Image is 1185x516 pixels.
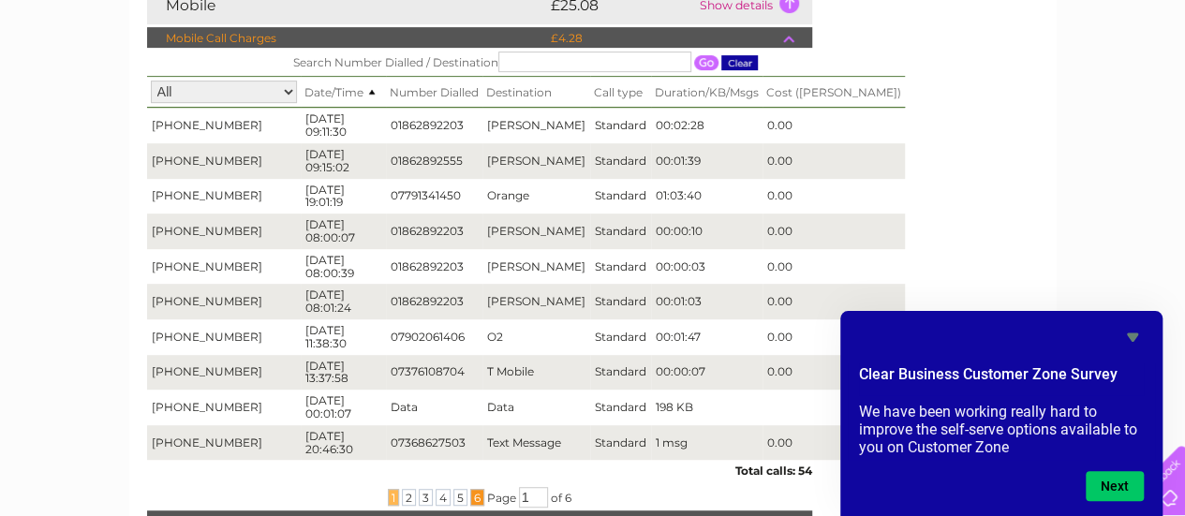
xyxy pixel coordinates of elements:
[651,390,763,425] td: 198 KB
[763,425,905,461] td: 0.00
[386,214,482,249] td: 01862892203
[763,249,905,285] td: 0.00
[590,390,651,425] td: Standard
[147,108,301,143] td: [PHONE_NUMBER]
[594,85,643,99] span: Call type
[470,489,484,506] span: 6
[419,489,433,506] span: 3
[832,9,961,33] a: 0333 014 3131
[482,425,590,461] td: Text Message
[147,425,301,461] td: [PHONE_NUMBER]
[147,27,546,50] td: Mobile Call Charges
[1060,80,1106,94] a: Contact
[763,179,905,214] td: 0.00
[453,489,467,506] span: 5
[651,284,763,319] td: 00:01:03
[651,355,763,391] td: 00:00:07
[386,355,482,391] td: 07376108704
[147,319,301,355] td: [PHONE_NUMBER]
[1022,80,1049,94] a: Blog
[402,489,416,506] span: 2
[301,249,386,285] td: [DATE] 08:00:39
[147,460,812,478] div: Total calls: 54
[763,214,905,249] td: 0.00
[386,390,482,425] td: Data
[386,319,482,355] td: 07902061406
[546,27,783,50] td: £4.28
[147,355,301,391] td: [PHONE_NUMBER]
[651,249,763,285] td: 00:00:03
[1123,80,1167,94] a: Log out
[855,80,891,94] a: Water
[304,85,382,99] span: Date/Time
[651,143,763,179] td: 00:01:39
[590,284,651,319] td: Standard
[147,179,301,214] td: [PHONE_NUMBER]
[482,214,590,249] td: [PERSON_NAME]
[301,214,386,249] td: [DATE] 08:00:07
[301,284,386,319] td: [DATE] 08:01:24
[482,355,590,391] td: T Mobile
[147,390,301,425] td: [PHONE_NUMBER]
[41,49,137,106] img: logo.png
[386,425,482,461] td: 07368627503
[390,85,479,99] span: Number Dialled
[147,214,301,249] td: [PHONE_NUMBER]
[590,143,651,179] td: Standard
[655,85,759,99] span: Duration/KB/Msgs
[386,143,482,179] td: 01862892555
[590,425,651,461] td: Standard
[590,214,651,249] td: Standard
[301,319,386,355] td: [DATE] 11:38:30
[482,390,590,425] td: Data
[482,108,590,143] td: [PERSON_NAME]
[1086,471,1144,501] button: Next question
[486,85,552,99] span: Destination
[1121,326,1144,348] button: Hide survey
[859,326,1144,501] div: Clear Business Customer Zone Survey
[590,179,651,214] td: Standard
[482,249,590,285] td: [PERSON_NAME]
[301,179,386,214] td: [DATE] 19:01:19
[955,80,1011,94] a: Telecoms
[301,143,386,179] td: [DATE] 09:15:02
[482,179,590,214] td: Orange
[651,179,763,214] td: 01:03:40
[590,108,651,143] td: Standard
[301,425,386,461] td: [DATE] 20:46:30
[147,48,905,77] th: Search Number Dialled / Destination
[763,284,905,319] td: 0.00
[763,108,905,143] td: 0.00
[565,491,571,505] span: 6
[651,319,763,355] td: 00:01:47
[301,108,386,143] td: [DATE] 09:11:30
[902,80,943,94] a: Energy
[651,108,763,143] td: 00:02:28
[590,319,651,355] td: Standard
[859,403,1144,456] p: We have been working really hard to improve the self-serve options available to you on Customer Zone
[651,214,763,249] td: 00:00:10
[386,284,482,319] td: 01862892203
[763,319,905,355] td: 0.00
[859,363,1144,395] h2: Clear Business Customer Zone Survey
[482,319,590,355] td: O2
[482,143,590,179] td: [PERSON_NAME]
[590,355,651,391] td: Standard
[763,143,905,179] td: 0.00
[763,355,905,391] td: 0.00
[651,425,763,461] td: 1 msg
[482,284,590,319] td: [PERSON_NAME]
[301,355,386,391] td: [DATE] 13:37:58
[147,284,301,319] td: [PHONE_NUMBER]
[590,249,651,285] td: Standard
[301,390,386,425] td: [DATE] 00:01:07
[388,489,399,506] span: 1
[151,10,1036,91] div: Clear Business is a trading name of Verastar Limited (registered in [GEOGRAPHIC_DATA] No. 3667643...
[436,489,451,506] span: 4
[386,179,482,214] td: 07791341450
[147,143,301,179] td: [PHONE_NUMBER]
[766,85,901,99] span: Cost ([PERSON_NAME])
[551,491,562,505] span: of
[147,249,301,285] td: [PHONE_NUMBER]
